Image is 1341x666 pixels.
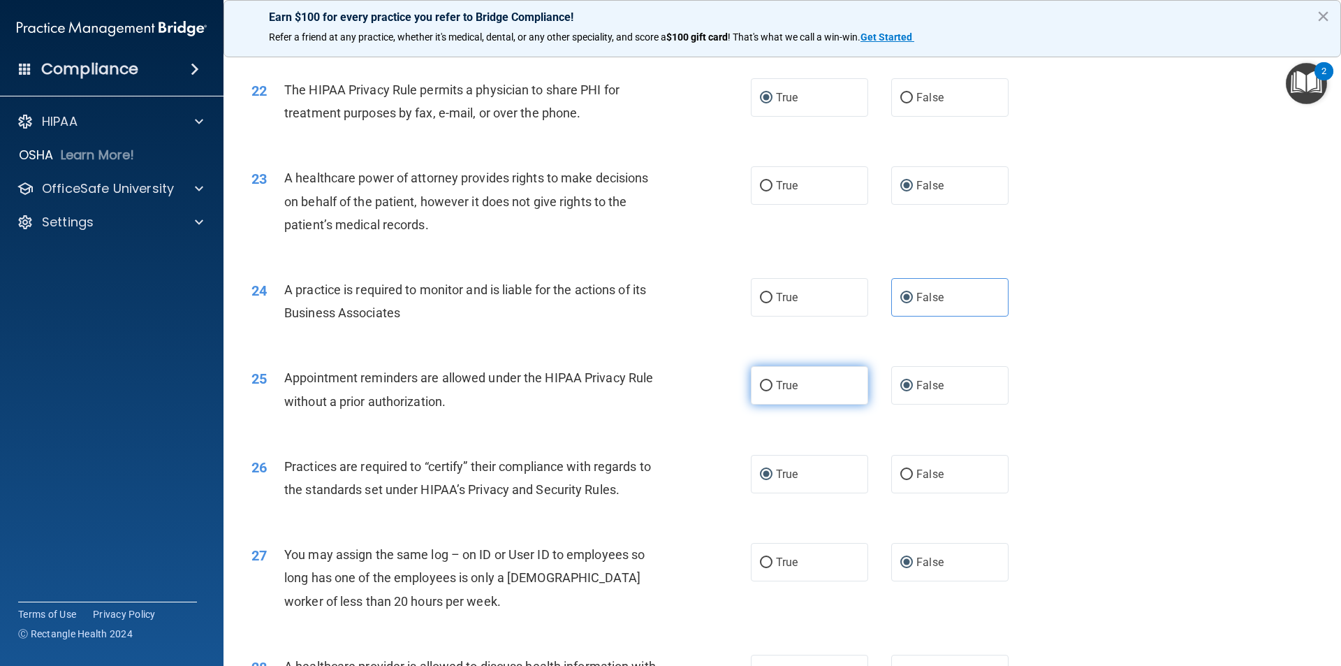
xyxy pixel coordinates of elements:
p: Settings [42,214,94,231]
a: Settings [17,214,203,231]
div: 2 [1321,71,1326,89]
span: False [916,556,944,569]
span: A healthcare power of attorney provides rights to make decisions on behalf of the patient, howeve... [284,171,648,231]
input: True [760,293,772,303]
span: 26 [251,459,267,476]
a: Terms of Use [18,607,76,621]
p: OSHA [19,147,54,164]
span: 24 [251,282,267,299]
span: True [776,468,798,481]
span: Ⓒ Rectangle Health 2024 [18,627,133,641]
span: True [776,379,798,392]
a: HIPAA [17,113,203,130]
button: Close [1317,5,1330,27]
strong: $100 gift card [666,31,728,43]
p: Learn More! [61,147,135,164]
span: False [916,291,944,304]
input: False [900,93,913,103]
input: False [900,558,913,568]
span: A practice is required to monitor and is liable for the actions of its Business Associates [284,282,646,320]
span: True [776,91,798,104]
button: Open Resource Center, 2 new notifications [1286,63,1327,104]
input: True [760,470,772,480]
span: 23 [251,171,267,187]
h4: Compliance [41,59,138,79]
input: False [900,470,913,480]
span: False [916,91,944,104]
span: Refer a friend at any practice, whether it's medical, dental, or any other speciality, and score a [269,31,666,43]
input: False [900,293,913,303]
span: 25 [251,370,267,387]
span: False [916,379,944,392]
span: The HIPAA Privacy Rule permits a physician to share PHI for treatment purposes by fax, e-mail, or... [284,82,620,120]
p: HIPAA [42,113,78,130]
input: True [760,181,772,191]
input: False [900,381,913,391]
a: Get Started [860,31,914,43]
span: True [776,179,798,192]
span: True [776,291,798,304]
a: OfficeSafe University [17,180,203,197]
span: 27 [251,547,267,564]
input: True [760,558,772,568]
input: True [760,93,772,103]
span: You may assign the same log – on ID or User ID to employees so long has one of the employees is o... [284,547,645,608]
span: Practices are required to “certify” their compliance with regards to the standards set under HIPA... [284,459,651,497]
p: Earn $100 for every practice you refer to Bridge Compliance! [269,10,1296,24]
span: 22 [251,82,267,99]
span: False [916,468,944,481]
span: Appointment reminders are allowed under the HIPAA Privacy Rule without a prior authorization. [284,370,653,408]
span: False [916,179,944,192]
span: ! That's what we call a win-win. [728,31,860,43]
strong: Get Started [860,31,912,43]
input: True [760,381,772,391]
img: PMB logo [17,15,207,43]
input: False [900,181,913,191]
a: Privacy Policy [93,607,156,621]
p: OfficeSafe University [42,180,174,197]
span: True [776,556,798,569]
